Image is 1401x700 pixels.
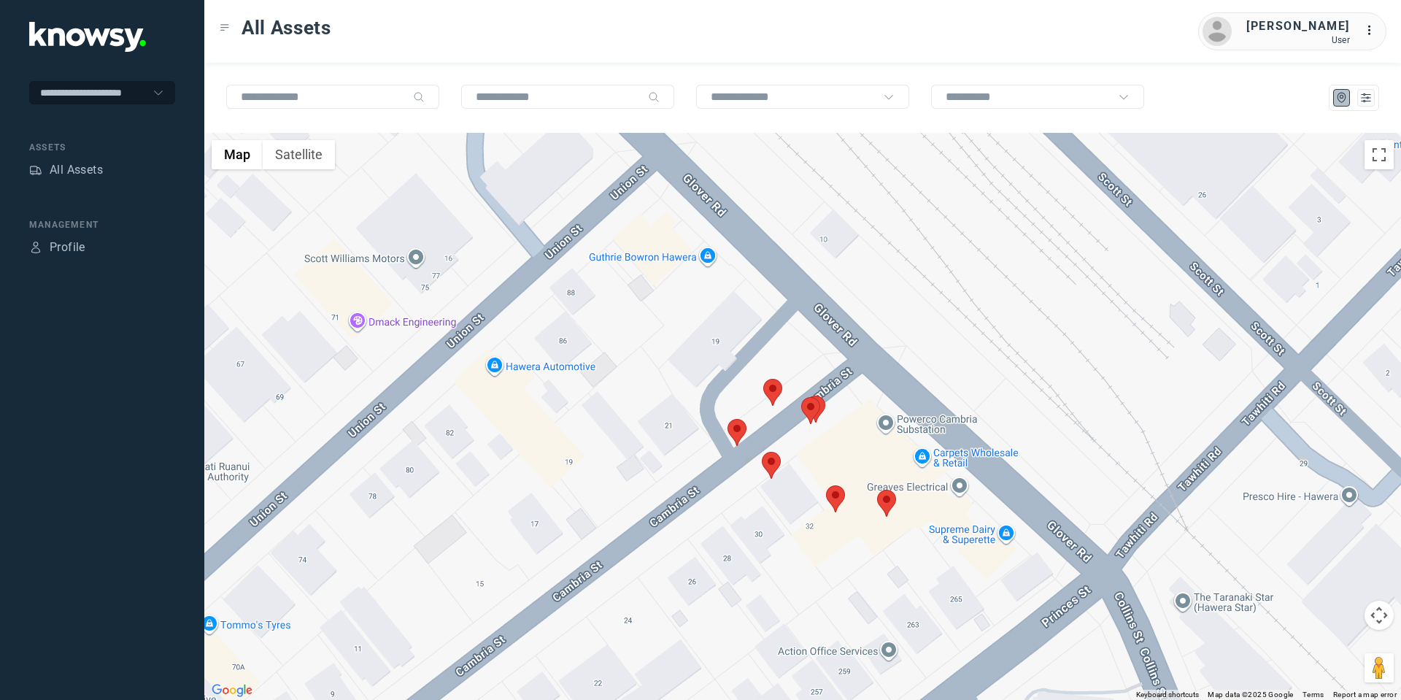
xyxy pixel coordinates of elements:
[263,140,335,169] button: Show satellite imagery
[208,681,256,700] a: Open this area in Google Maps (opens a new window)
[1365,22,1382,42] div: :
[50,239,85,256] div: Profile
[1136,690,1199,700] button: Keyboard shortcuts
[208,681,256,700] img: Google
[1246,18,1350,35] div: [PERSON_NAME]
[242,15,331,41] span: All Assets
[1335,91,1348,104] div: Map
[1246,35,1350,45] div: User
[648,91,660,103] div: Search
[1365,653,1394,682] button: Drag Pegman onto the map to open Street View
[1302,691,1324,699] a: Terms
[1208,691,1293,699] span: Map data ©2025 Google
[1365,22,1382,39] div: :
[1203,17,1232,46] img: avatar.png
[29,161,103,179] a: AssetsAll Assets
[29,218,175,231] div: Management
[29,241,42,254] div: Profile
[29,22,146,52] img: Application Logo
[212,140,263,169] button: Show street map
[50,161,103,179] div: All Assets
[29,239,85,256] a: ProfileProfile
[1359,91,1373,104] div: List
[1365,25,1380,36] tspan: ...
[1365,140,1394,169] button: Toggle fullscreen view
[29,164,42,177] div: Assets
[29,141,175,154] div: Assets
[413,91,425,103] div: Search
[220,23,230,33] div: Toggle Menu
[1333,691,1397,699] a: Report a map error
[1365,601,1394,630] button: Map camera controls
